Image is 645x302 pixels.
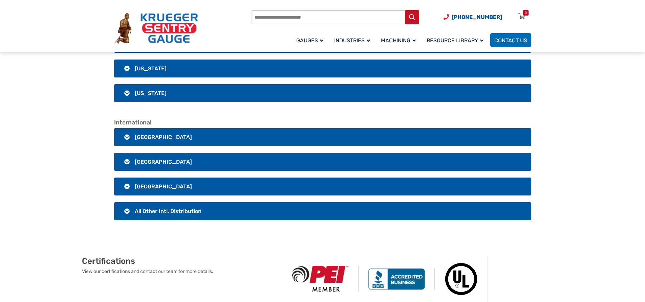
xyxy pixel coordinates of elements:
[282,266,359,292] img: PEI Member
[381,37,416,44] span: Machining
[292,32,330,48] a: Gauges
[82,268,282,275] p: View our certifications and contact our team for more details.
[377,32,423,48] a: Machining
[135,65,167,72] span: [US_STATE]
[135,208,201,214] span: All Other Intl. Distribution
[334,37,370,44] span: Industries
[135,90,167,96] span: [US_STATE]
[423,32,490,48] a: Resource Library
[490,33,531,47] a: Contact Us
[452,14,502,20] span: [PHONE_NUMBER]
[427,37,483,44] span: Resource Library
[114,13,198,44] img: Krueger Sentry Gauge
[82,256,282,266] h2: Certifications
[135,159,192,165] span: [GEOGRAPHIC_DATA]
[330,32,377,48] a: Industries
[135,134,192,140] span: [GEOGRAPHIC_DATA]
[359,268,435,290] img: BBB
[435,256,488,302] img: Underwriters Laboratories
[135,183,192,190] span: [GEOGRAPHIC_DATA]
[114,119,531,126] h2: International
[525,10,527,16] div: 0
[444,13,502,21] a: Phone Number (920) 434-8860
[494,37,527,44] span: Contact Us
[296,37,323,44] span: Gauges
